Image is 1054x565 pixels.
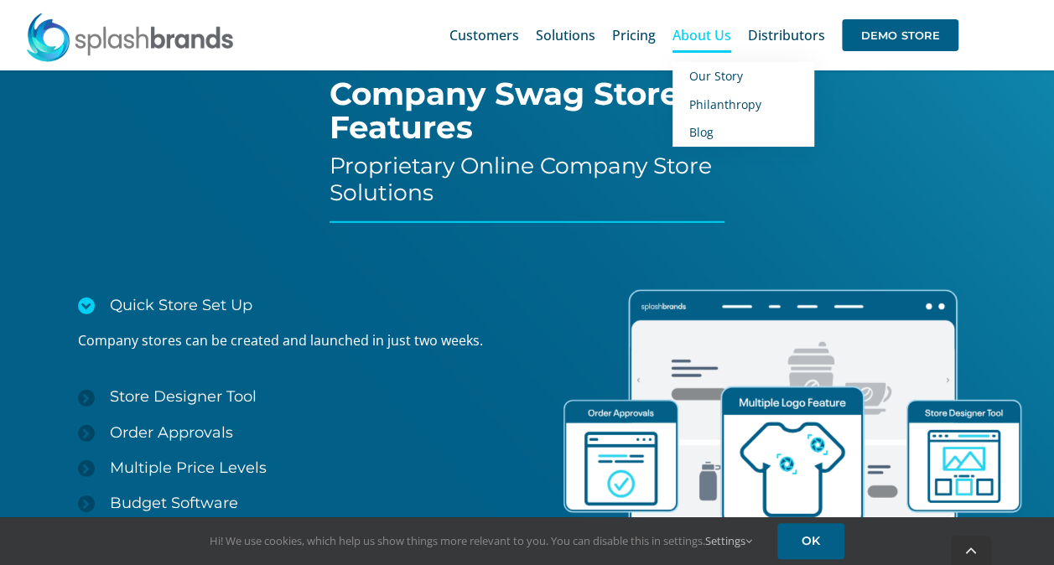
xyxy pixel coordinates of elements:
span: Order Approvals [110,423,233,442]
a: Multiple Price Levels [78,450,527,485]
a: Order Approvals [78,415,527,450]
span: Quick Store Set Up [110,296,252,314]
a: Store Designer Tool [78,379,527,414]
span: Philanthropy [689,96,761,112]
a: DEMO STORE [842,8,958,62]
nav: Main Menu Sticky [449,8,958,62]
span: Hi! We use cookies, which help us show things more relevant to you. You can disable this in setti... [210,533,752,548]
span: Multiple Price Levels [110,459,267,477]
a: Distributors [748,8,825,62]
span: Distributors [748,29,825,42]
span: About Us [672,29,731,42]
a: Settings [705,533,752,548]
span: DEMO STORE [842,19,958,51]
span: Customers [449,29,519,42]
a: Budget Software [78,485,527,521]
span: Proprietary Online Company Store Solutions [330,152,712,206]
a: Philanthropy [672,91,814,119]
span: Budget Software [110,494,238,512]
a: Quick Store Set Up [78,288,527,323]
span: Our Story [689,68,743,84]
a: Pricing [612,8,656,62]
img: SplashBrands.com Logo [25,12,235,62]
span: Solutions [536,29,595,42]
a: Customers [449,8,519,62]
span: Blog [689,124,714,140]
span: Pricing [612,29,656,42]
a: Blog [672,118,814,147]
p: Company stores can be created and launched in just two weeks. [78,331,527,350]
a: Our Story [672,62,814,91]
span: Store Designer Tool [110,387,257,406]
a: OK [777,523,844,559]
span: Company Swag Store Features [330,75,680,146]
